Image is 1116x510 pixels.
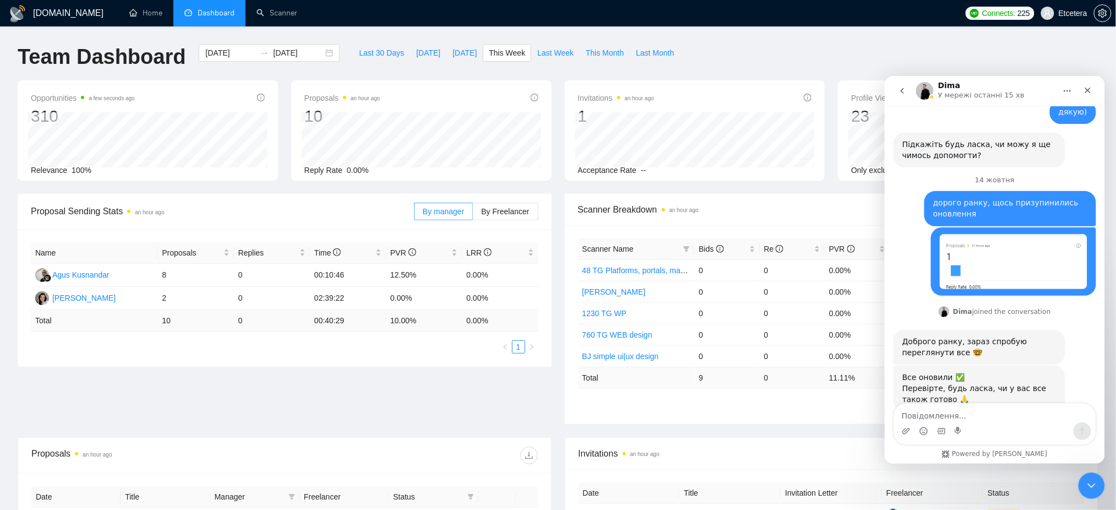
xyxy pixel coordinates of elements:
[393,491,462,503] span: Status
[234,242,310,264] th: Replies
[416,47,440,59] span: [DATE]
[484,248,492,256] span: info-circle
[205,47,255,59] input: Start date
[234,310,310,332] td: 0
[760,259,825,281] td: 0
[760,324,825,345] td: 0
[286,489,297,505] span: filter
[513,341,525,353] a: 1
[630,451,660,457] time: an hour ago
[851,106,937,127] div: 23
[1095,9,1111,18] span: setting
[351,95,380,101] time: an hour ago
[162,247,221,259] span: Proposals
[882,482,983,504] th: Freelancer
[499,340,512,354] button: left
[683,246,690,252] span: filter
[825,281,890,302] td: 0.00%
[35,270,110,279] a: AKAgus Kusnandar
[467,493,474,500] span: filter
[260,48,269,57] span: swap-right
[300,486,389,508] th: Freelancer
[829,245,855,253] span: PVR
[347,166,369,175] span: 0.00%
[537,47,574,59] span: Last Week
[462,264,538,287] td: 0.00%
[716,245,724,253] span: info-circle
[257,8,297,18] a: searchScanner
[512,340,525,354] li: 1
[578,91,654,105] span: Invitations
[462,310,538,332] td: 0.00 %
[157,287,233,310] td: 2
[353,44,410,62] button: Last 30 Days
[825,259,890,281] td: 0.00%
[35,268,49,282] img: AK
[885,76,1105,464] iframe: Intercom live chat
[43,274,51,282] img: gigradar-bm.png
[359,47,404,59] span: Last 30 Days
[462,287,538,310] td: 0.00%
[760,367,825,388] td: 0
[699,245,723,253] span: Bids
[72,166,91,175] span: 100%
[31,204,414,218] span: Proposal Sending Stats
[579,482,680,504] th: Date
[521,451,537,460] span: download
[390,248,416,257] span: PVR
[310,287,386,310] td: 02:39:22
[215,491,284,503] span: Manager
[679,482,781,504] th: Title
[198,8,235,18] span: Dashboard
[982,7,1015,19] span: Connects:
[157,310,233,332] td: 10
[304,91,380,105] span: Proposals
[31,91,135,105] span: Opportunities
[129,8,162,18] a: homeHome
[18,44,186,70] h1: Team Dashboard
[578,166,637,175] span: Acceptance Rate
[1017,7,1030,19] span: 225
[210,486,300,508] th: Manager
[760,302,825,324] td: 0
[89,95,134,101] time: a few seconds ago
[825,302,890,324] td: 0.00%
[520,447,538,464] button: download
[409,248,416,256] span: info-circle
[310,310,386,332] td: 00:40:29
[386,287,462,310] td: 0.00%
[184,9,192,17] span: dashboard
[694,367,759,388] td: 9
[578,367,695,388] td: Total
[502,344,509,350] span: left
[386,264,462,287] td: 12.50%
[257,94,265,101] span: info-circle
[410,44,447,62] button: [DATE]
[31,106,135,127] div: 310
[234,264,310,287] td: 0
[641,166,646,175] span: --
[465,489,476,505] span: filter
[1044,9,1052,17] span: user
[529,344,535,350] span: right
